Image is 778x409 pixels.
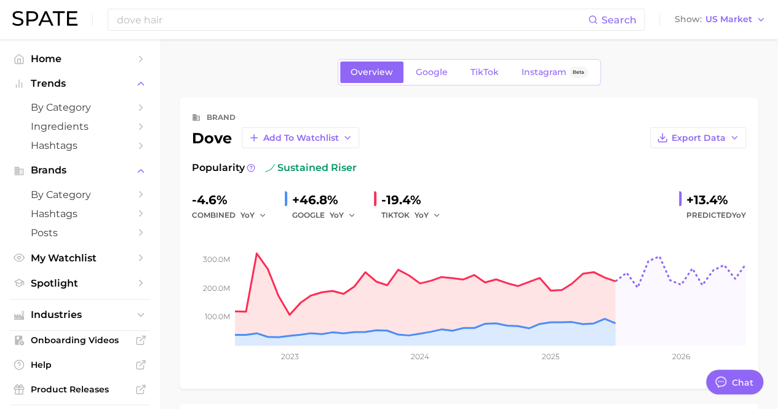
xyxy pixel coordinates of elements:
[672,12,769,28] button: ShowUS Market
[265,163,275,173] img: sustained riser
[686,190,746,210] div: +13.4%
[672,133,726,143] span: Export Data
[330,208,356,223] button: YoY
[263,133,339,143] span: Add to Watchlist
[330,210,344,220] span: YoY
[31,359,129,370] span: Help
[732,210,746,220] span: YoY
[31,277,129,289] span: Spotlight
[351,67,393,77] span: Overview
[292,208,364,223] div: GOOGLE
[650,127,746,148] button: Export Data
[460,62,509,83] a: TikTok
[415,208,441,223] button: YoY
[405,62,458,83] a: Google
[10,355,150,374] a: Help
[31,252,129,264] span: My Watchlist
[31,78,129,89] span: Trends
[31,101,129,113] span: by Category
[240,210,255,220] span: YoY
[10,204,150,223] a: Hashtags
[207,110,236,125] div: brand
[10,223,150,242] a: Posts
[10,136,150,155] a: Hashtags
[31,208,129,220] span: Hashtags
[192,161,245,175] span: Popularity
[522,67,566,77] span: Instagram
[411,352,429,361] tspan: 2024
[672,352,690,361] tspan: 2026
[10,74,150,93] button: Trends
[705,16,752,23] span: US Market
[10,331,150,349] a: Onboarding Videos
[10,98,150,117] a: by Category
[12,11,77,26] img: SPATE
[31,227,129,239] span: Posts
[10,161,150,180] button: Brands
[10,274,150,293] a: Spotlight
[470,67,499,77] span: TikTok
[10,117,150,136] a: Ingredients
[381,190,449,210] div: -19.4%
[31,165,129,176] span: Brands
[31,309,129,320] span: Industries
[416,67,448,77] span: Google
[116,9,588,30] input: Search here for a brand, industry, or ingredient
[10,306,150,324] button: Industries
[573,67,584,77] span: Beta
[31,140,129,151] span: Hashtags
[192,127,359,148] div: dove
[31,53,129,65] span: Home
[10,185,150,204] a: by Category
[10,248,150,268] a: My Watchlist
[265,161,357,175] span: sustained riser
[242,127,359,148] button: Add to Watchlist
[686,208,746,223] span: Predicted
[192,208,275,223] div: combined
[240,208,267,223] button: YoY
[31,121,129,132] span: Ingredients
[10,49,150,68] a: Home
[675,16,702,23] span: Show
[511,62,598,83] a: InstagramBeta
[381,208,449,223] div: TIKTOK
[31,189,129,201] span: by Category
[10,380,150,399] a: Product Releases
[601,14,637,26] span: Search
[340,62,403,83] a: Overview
[542,352,560,361] tspan: 2025
[31,384,129,395] span: Product Releases
[31,335,129,346] span: Onboarding Videos
[415,210,429,220] span: YoY
[192,190,275,210] div: -4.6%
[292,190,364,210] div: +46.8%
[280,352,298,361] tspan: 2023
